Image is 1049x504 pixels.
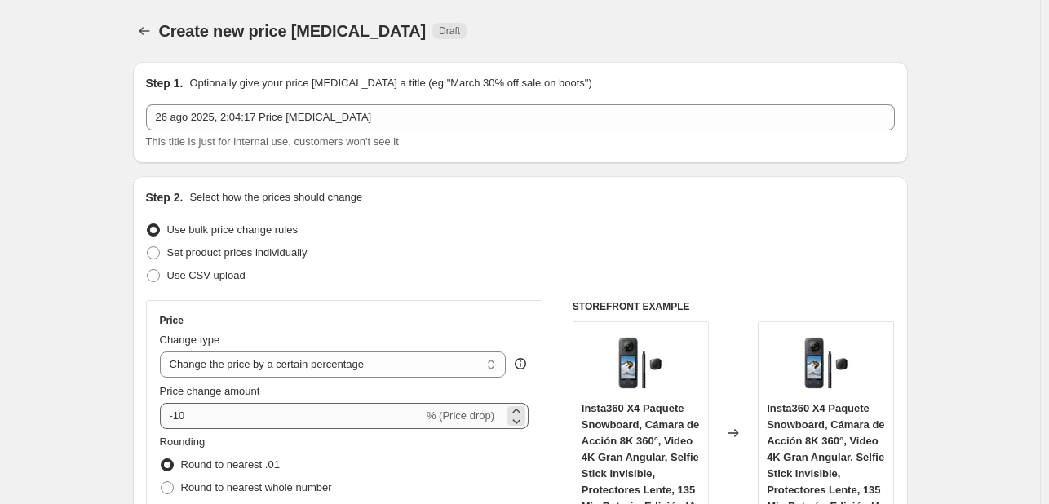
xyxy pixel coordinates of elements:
p: Select how the prices should change [189,189,362,206]
input: -15 [160,403,423,429]
span: Use bulk price change rules [167,223,298,236]
button: Price change jobs [133,20,156,42]
span: Round to nearest whole number [181,481,332,493]
span: Create new price [MEDICAL_DATA] [159,22,427,40]
span: Change type [160,334,220,346]
div: help [512,356,529,372]
h6: STOREFRONT EXAMPLE [573,300,895,313]
h3: Price [160,314,184,327]
h2: Step 1. [146,75,184,91]
img: 61qS-sjGiXL_80x.jpg [794,330,859,396]
span: % (Price drop) [427,409,494,422]
p: Optionally give your price [MEDICAL_DATA] a title (eg "March 30% off sale on boots") [189,75,591,91]
span: Rounding [160,435,206,448]
img: 61qS-sjGiXL_80x.jpg [608,330,673,396]
span: This title is just for internal use, customers won't see it [146,135,399,148]
span: Set product prices individually [167,246,308,259]
span: Draft [439,24,460,38]
span: Round to nearest .01 [181,458,280,471]
span: Use CSV upload [167,269,246,281]
input: 30% off holiday sale [146,104,895,130]
span: Price change amount [160,385,260,397]
h2: Step 2. [146,189,184,206]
